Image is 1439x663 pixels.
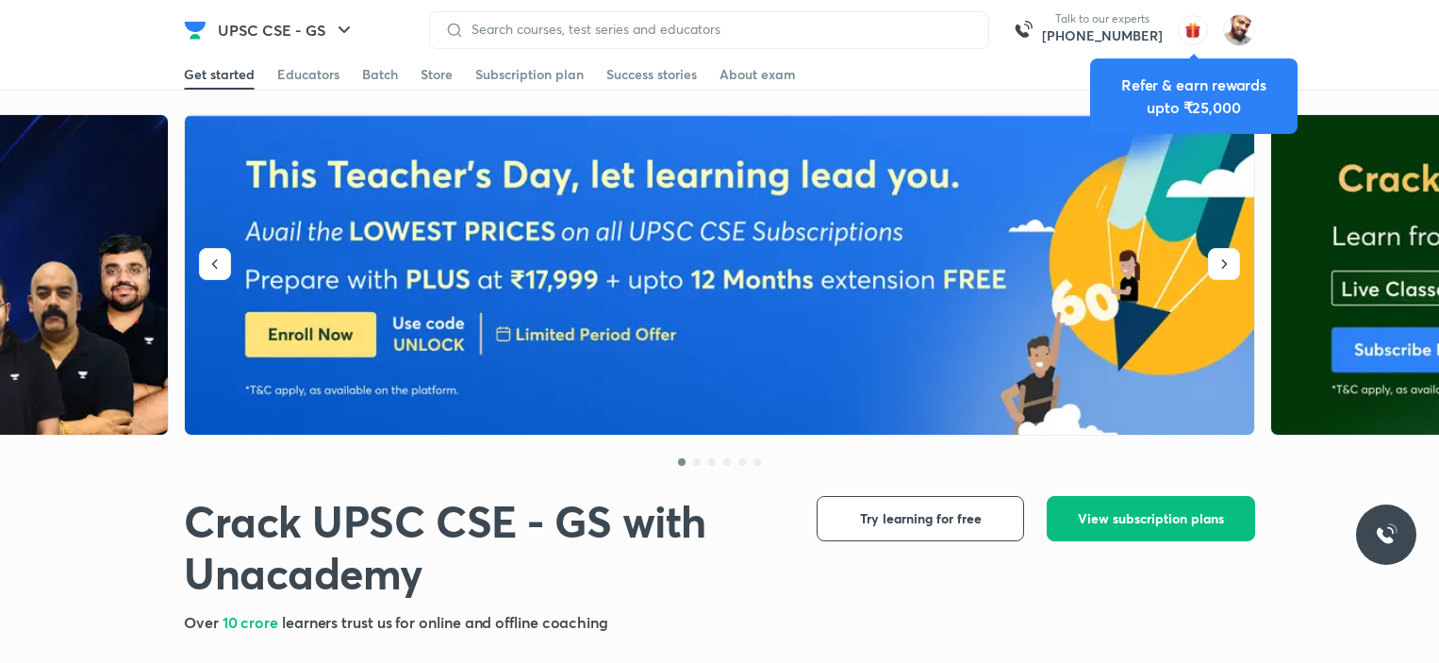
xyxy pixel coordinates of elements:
span: 10 crore [223,612,282,632]
button: UPSC CSE - GS [207,11,367,49]
a: Store [421,59,453,90]
div: Batch [362,65,398,84]
h1: Crack UPSC CSE - GS with Unacademy [184,496,786,600]
div: Educators [277,65,339,84]
img: avatar [1178,15,1208,45]
div: Get started [184,65,255,84]
input: Search courses, test series and educators [464,22,973,37]
div: Refer & earn rewards upto ₹25,000 [1105,74,1282,119]
a: Success stories [606,59,697,90]
div: Success stories [606,65,697,84]
img: Company Logo [184,19,207,41]
span: View subscription plans [1078,509,1224,528]
div: Store [421,65,453,84]
a: Educators [277,59,339,90]
span: learners trust us for online and offline coaching [282,612,608,632]
a: Batch [362,59,398,90]
a: Subscription plan [475,59,584,90]
img: Sumit Kumar [1223,14,1255,46]
span: Over [184,612,223,632]
img: call-us [1004,11,1042,49]
img: ttu [1375,523,1398,546]
button: View subscription plans [1047,496,1255,541]
button: Try learning for free [817,496,1024,541]
a: About exam [719,59,796,90]
div: Subscription plan [475,65,584,84]
span: Try learning for free [860,509,982,528]
a: [PHONE_NUMBER] [1042,26,1163,45]
a: Get started [184,59,255,90]
p: Talk to our experts [1042,11,1163,26]
div: About exam [719,65,796,84]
